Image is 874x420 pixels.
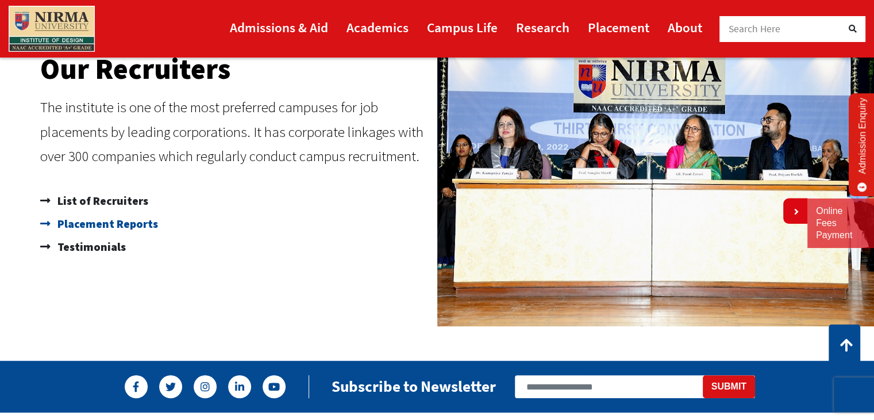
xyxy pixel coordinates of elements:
[40,189,432,212] a: List of Recruiters
[40,212,432,235] a: Placement Reports
[588,14,649,40] a: Placement
[427,14,498,40] a: Campus Life
[9,6,95,52] img: main_logo
[816,205,865,241] a: Online Fees Payment
[668,14,702,40] a: About
[55,189,148,212] span: List of Recruiters
[55,212,158,235] span: Placement Reports
[729,22,781,35] span: Search Here
[516,14,569,40] a: Research
[40,55,432,83] h2: Our Recruiters
[703,375,755,398] button: Submit
[332,377,496,396] h2: Subscribe to Newsletter
[55,235,126,258] span: Testimonials
[40,95,432,169] p: The institute is one of the most preferred campuses for job placements by leading corporations. I...
[346,14,409,40] a: Academics
[230,14,328,40] a: Admissions & Aid
[40,235,432,258] a: Testimonials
